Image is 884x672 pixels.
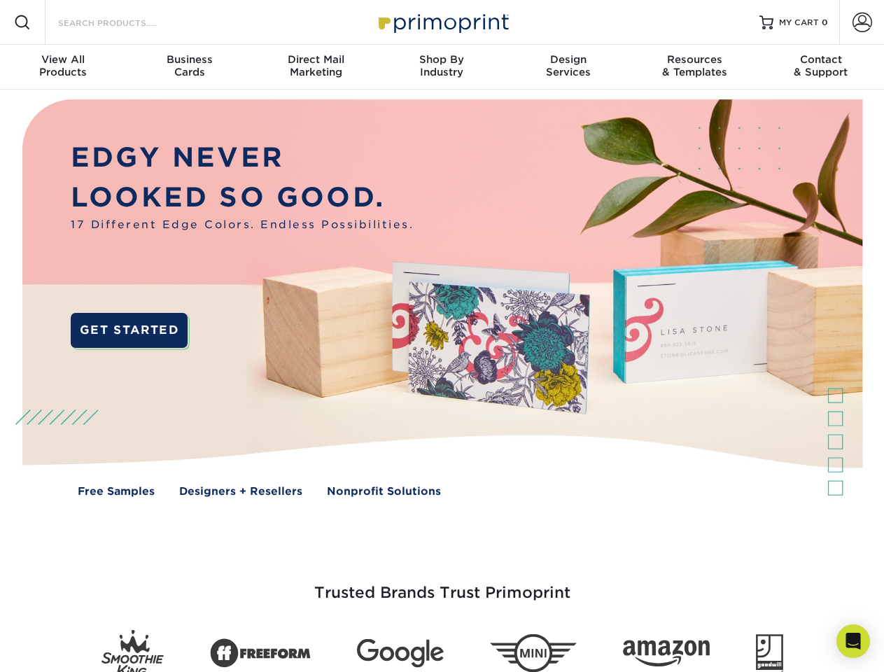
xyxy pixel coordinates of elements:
span: Business [126,53,252,66]
a: DesignServices [505,45,631,90]
a: Shop ByIndustry [379,45,505,90]
div: Cards [126,53,252,78]
span: MY CART [779,17,819,29]
a: BusinessCards [126,45,252,90]
span: Direct Mail [253,53,379,66]
a: Resources& Templates [631,45,757,90]
img: Google [357,639,444,668]
input: SEARCH PRODUCTS..... [57,14,193,31]
p: LOOKED SO GOOD. [71,178,414,218]
div: & Support [758,53,884,78]
h3: Trusted Brands Trust Primoprint [33,550,852,619]
a: Nonprofit Solutions [327,484,441,500]
span: Shop By [379,53,505,66]
div: Services [505,53,631,78]
div: Industry [379,53,505,78]
a: Contact& Support [758,45,884,90]
div: Marketing [253,53,379,78]
div: & Templates [631,53,757,78]
a: Designers + Resellers [179,484,302,500]
img: Amazon [623,640,710,667]
span: Contact [758,53,884,66]
span: 0 [822,17,828,27]
a: Direct MailMarketing [253,45,379,90]
p: EDGY NEVER [71,138,414,178]
a: GET STARTED [71,313,188,348]
span: 17 Different Edge Colors. Endless Possibilities. [71,217,414,233]
img: Primoprint [372,7,512,37]
div: Open Intercom Messenger [836,624,870,658]
span: Resources [631,53,757,66]
img: Goodwill [756,634,783,672]
a: Free Samples [78,484,155,500]
span: Design [505,53,631,66]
